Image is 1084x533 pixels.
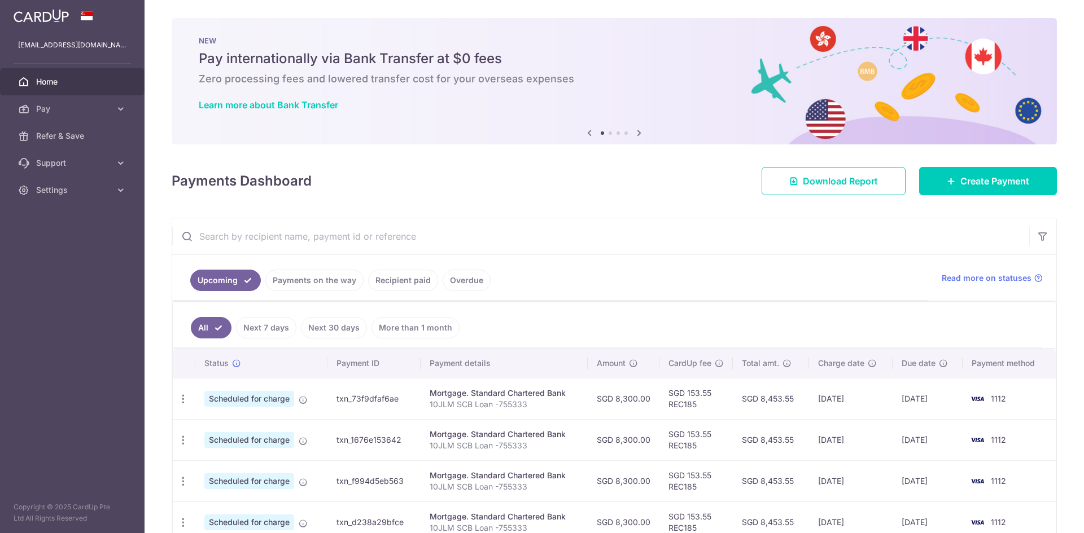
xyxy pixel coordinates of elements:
[733,419,809,460] td: SGD 8,453.55
[199,50,1030,68] h5: Pay internationally via Bank Transfer at $0 fees
[733,378,809,419] td: SGD 8,453.55
[421,349,588,378] th: Payment details
[18,39,126,51] p: [EMAIL_ADDRESS][DOMAIN_NAME]
[199,99,338,111] a: Learn more about Bank Transfer
[893,460,963,501] td: [DATE]
[443,270,491,291] a: Overdue
[199,72,1030,86] h6: Zero processing fees and lowered transfer cost for your overseas expenses
[902,358,936,369] span: Due date
[659,378,733,419] td: SGD 153.55 REC185
[809,419,893,460] td: [DATE]
[809,378,893,419] td: [DATE]
[172,218,1029,254] input: Search by recipient name, payment id or reference
[809,460,893,501] td: [DATE]
[430,387,579,399] div: Mortgage. Standard Chartered Bank
[942,272,1043,284] a: Read more on statuses
[327,349,421,378] th: Payment ID
[36,184,111,196] span: Settings
[265,270,364,291] a: Payments on the way
[190,270,261,291] a: Upcoming
[301,317,367,338] a: Next 30 days
[919,167,1057,195] a: Create Payment
[588,419,659,460] td: SGD 8,300.00
[204,514,294,530] span: Scheduled for charge
[991,517,1006,527] span: 1112
[818,358,864,369] span: Charge date
[963,349,1056,378] th: Payment method
[659,460,733,501] td: SGD 153.55 REC185
[371,317,460,338] a: More than 1 month
[659,419,733,460] td: SGD 153.55 REC185
[942,272,1031,284] span: Read more on statuses
[191,317,231,338] a: All
[966,474,989,488] img: Bank Card
[742,358,779,369] span: Total amt.
[368,270,438,291] a: Recipient paid
[236,317,296,338] a: Next 7 days
[430,511,579,522] div: Mortgage. Standard Chartered Bank
[327,419,421,460] td: txn_1676e153642
[36,157,111,169] span: Support
[803,174,878,188] span: Download Report
[991,394,1006,403] span: 1112
[172,18,1057,144] img: Bank transfer banner
[960,174,1029,188] span: Create Payment
[204,358,229,369] span: Status
[733,460,809,501] td: SGD 8,453.55
[430,470,579,481] div: Mortgage. Standard Chartered Bank
[327,460,421,501] td: txn_f994d5eb563
[597,358,626,369] span: Amount
[893,419,963,460] td: [DATE]
[966,516,989,529] img: Bank Card
[36,130,111,142] span: Refer & Save
[36,103,111,114] span: Pay
[430,481,579,492] p: 10JLM SCB Loan -755333
[893,378,963,419] td: [DATE]
[966,433,989,447] img: Bank Card
[966,392,989,406] img: Bank Card
[204,391,294,407] span: Scheduled for charge
[430,429,579,440] div: Mortgage. Standard Chartered Bank
[204,432,294,448] span: Scheduled for charge
[588,460,659,501] td: SGD 8,300.00
[172,171,312,191] h4: Payments Dashboard
[588,378,659,419] td: SGD 8,300.00
[762,167,906,195] a: Download Report
[991,476,1006,486] span: 1112
[430,440,579,451] p: 10JLM SCB Loan -755333
[1012,499,1073,527] iframe: Opens a widget where you can find more information
[430,399,579,410] p: 10JLM SCB Loan -755333
[199,36,1030,45] p: NEW
[204,473,294,489] span: Scheduled for charge
[991,435,1006,444] span: 1112
[668,358,711,369] span: CardUp fee
[36,76,111,87] span: Home
[327,378,421,419] td: txn_73f9dfaf6ae
[14,9,69,23] img: CardUp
